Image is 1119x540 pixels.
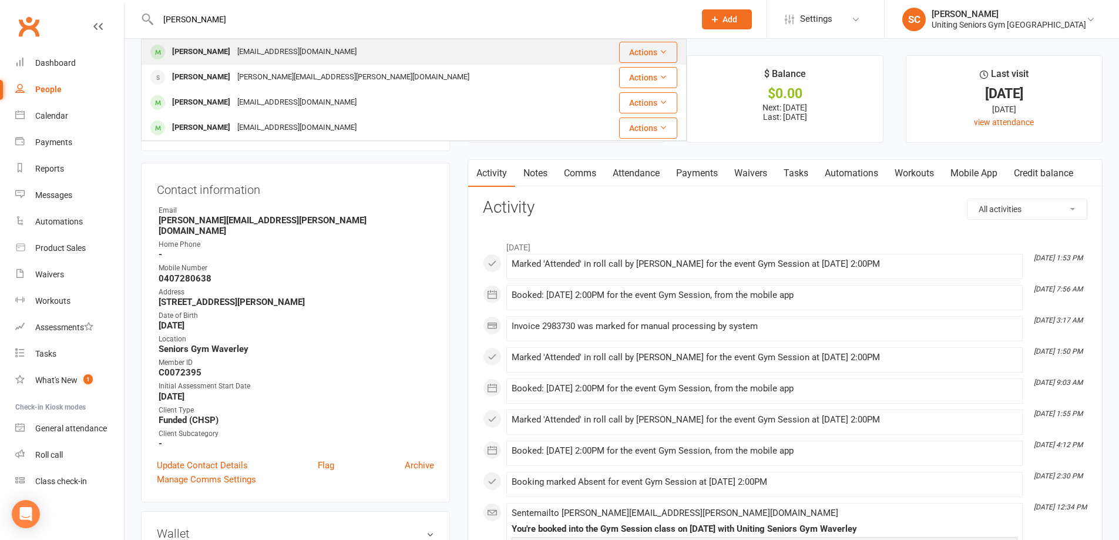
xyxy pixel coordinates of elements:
[723,15,737,24] span: Add
[556,160,604,187] a: Comms
[764,66,806,88] div: $ Balance
[980,66,1029,88] div: Last visit
[1034,410,1083,418] i: [DATE] 1:55 PM
[169,43,234,61] div: [PERSON_NAME]
[159,249,434,260] strong: -
[619,118,677,139] button: Actions
[604,160,668,187] a: Attendance
[35,111,68,120] div: Calendar
[698,88,872,100] div: $0.00
[512,290,1017,300] div: Booked: [DATE] 2:00PM for the event Gym Session, from the mobile app
[816,160,886,187] a: Automations
[15,156,124,182] a: Reports
[702,9,752,29] button: Add
[15,367,124,394] a: What's New1
[159,239,434,250] div: Home Phone
[35,58,76,68] div: Dashboard
[698,103,872,122] p: Next: [DATE] Last: [DATE]
[159,334,434,345] div: Location
[35,164,64,173] div: Reports
[512,524,1017,534] div: You're booked into the Gym Session class on [DATE] with Uniting Seniors Gym Waverley
[159,215,434,236] strong: [PERSON_NAME][EMAIL_ADDRESS][PERSON_NAME][DOMAIN_NAME]
[15,314,124,341] a: Assessments
[35,190,72,200] div: Messages
[159,415,434,425] strong: Funded (CHSP)
[159,428,434,440] div: Client Subcategory
[886,160,942,187] a: Workouts
[159,381,434,392] div: Initial Assessment Start Date
[15,235,124,261] a: Product Sales
[15,182,124,209] a: Messages
[1034,378,1083,387] i: [DATE] 9:03 AM
[318,458,334,472] a: Flag
[800,6,832,32] span: Settings
[917,88,1091,100] div: [DATE]
[15,209,124,235] a: Automations
[512,415,1017,425] div: Marked 'Attended' in roll call by [PERSON_NAME] for the event Gym Session at [DATE] 2:00PM
[1034,441,1083,449] i: [DATE] 4:12 PM
[35,375,78,385] div: What's New
[159,438,434,449] strong: -
[917,103,1091,116] div: [DATE]
[942,160,1006,187] a: Mobile App
[169,119,234,136] div: [PERSON_NAME]
[159,344,434,354] strong: Seniors Gym Waverley
[35,243,86,253] div: Product Sales
[619,67,677,88] button: Actions
[668,160,726,187] a: Payments
[902,8,926,31] div: SC
[157,179,434,196] h3: Contact information
[35,477,87,486] div: Class check-in
[1034,472,1083,480] i: [DATE] 2:30 PM
[15,261,124,288] a: Waivers
[726,160,775,187] a: Waivers
[234,43,360,61] div: [EMAIL_ADDRESS][DOMAIN_NAME]
[12,500,40,528] div: Open Intercom Messenger
[159,263,434,274] div: Mobile Number
[234,119,360,136] div: [EMAIL_ADDRESS][DOMAIN_NAME]
[159,287,434,298] div: Address
[14,12,43,41] a: Clubworx
[159,357,434,368] div: Member ID
[35,217,83,226] div: Automations
[1034,254,1083,262] i: [DATE] 1:53 PM
[159,205,434,216] div: Email
[15,341,124,367] a: Tasks
[512,259,1017,269] div: Marked 'Attended' in roll call by [PERSON_NAME] for the event Gym Session at [DATE] 2:00PM
[169,69,234,86] div: [PERSON_NAME]
[157,458,248,472] a: Update Contact Details
[35,137,72,147] div: Payments
[159,320,434,331] strong: [DATE]
[35,424,107,433] div: General attendance
[15,288,124,314] a: Workouts
[512,446,1017,456] div: Booked: [DATE] 2:00PM for the event Gym Session, from the mobile app
[35,85,62,94] div: People
[159,367,434,378] strong: C0072395
[15,415,124,442] a: General attendance kiosk mode
[515,160,556,187] a: Notes
[1034,316,1083,324] i: [DATE] 3:17 AM
[234,94,360,111] div: [EMAIL_ADDRESS][DOMAIN_NAME]
[15,129,124,156] a: Payments
[15,76,124,103] a: People
[83,374,93,384] span: 1
[157,527,434,540] h3: Wallet
[619,42,677,63] button: Actions
[234,69,473,86] div: [PERSON_NAME][EMAIL_ADDRESS][PERSON_NAME][DOMAIN_NAME]
[159,391,434,402] strong: [DATE]
[932,9,1086,19] div: [PERSON_NAME]
[512,353,1017,363] div: Marked 'Attended' in roll call by [PERSON_NAME] for the event Gym Session at [DATE] 2:00PM
[159,297,434,307] strong: [STREET_ADDRESS][PERSON_NAME]
[15,103,124,129] a: Calendar
[15,50,124,76] a: Dashboard
[159,310,434,321] div: Date of Birth
[619,92,677,113] button: Actions
[1034,503,1087,511] i: [DATE] 12:34 PM
[35,270,64,279] div: Waivers
[15,468,124,495] a: Class kiosk mode
[483,235,1087,254] li: [DATE]
[512,508,838,518] span: Sent email to [PERSON_NAME][EMAIL_ADDRESS][PERSON_NAME][DOMAIN_NAME]
[1006,160,1081,187] a: Credit balance
[35,450,63,459] div: Roll call
[932,19,1086,30] div: Uniting Seniors Gym [GEOGRAPHIC_DATA]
